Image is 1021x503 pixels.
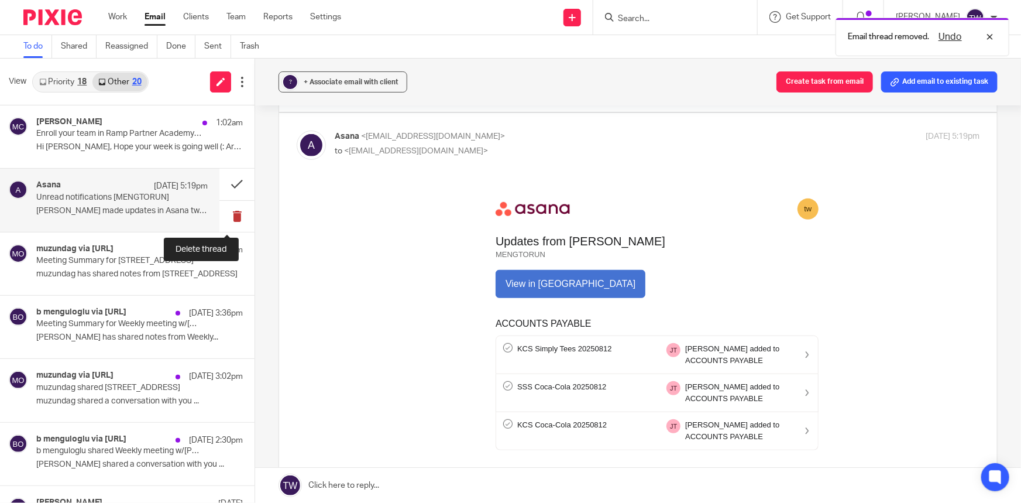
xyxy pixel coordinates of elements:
p: [DATE] 2:30pm [189,434,243,446]
a: Reassigned [105,35,157,58]
img: svg%3E [297,131,326,160]
a: Other20 [92,73,147,91]
span: KCS Coca-Cola 20250812 [183,237,272,246]
img: checkmark-icon-32x32.png [169,160,178,169]
a: Trash [240,35,268,58]
a: Team [226,11,246,23]
img: svg%3E [966,8,985,27]
p: [DATE] 3:36pm [189,307,243,319]
a: Work [108,11,127,23]
span: JT [335,163,342,170]
a: Change what [PERSON_NAME] sends you. [235,330,360,338]
button: Create task from email [776,71,873,93]
button: ? + Associate email with client [279,71,407,93]
span: + Associate email with client [304,78,398,85]
p: [PERSON_NAME] made updates in Asana tw Updates from... [36,206,208,216]
img: svg%3E [9,434,27,453]
a: Sent [204,35,231,58]
span: to [335,147,342,155]
p: muzundag shared a conversation with you ... [36,396,243,406]
span: KCS Simply Tees 20250812 [183,161,277,170]
span: Getting too many emails? [161,330,360,338]
a: Priority18 [33,73,92,91]
p: [PERSON_NAME] has shared notes from Weekly... [36,333,243,343]
p: Enroll your team in Ramp Partner Academy (+ CPEs!) [36,129,202,139]
p: b menguloglu shared Weekly meeting w/[PERSON_NAME] and teams in [GEOGRAPHIC_DATA] [36,446,202,456]
a: KCS Simply Tees 20250812 JT [PERSON_NAME] added to ACCOUNTS PAYABLE [161,153,483,190]
span: JT [335,201,342,208]
img: right_icon-16x16@2x.png [468,167,476,176]
span: SSS Coca-Cola 20250812 [183,199,272,208]
p: Hi [PERSON_NAME], Hope your week is going well (: Are... [36,142,243,152]
span: <[EMAIL_ADDRESS][DOMAIN_NAME]> [361,132,505,141]
a: ACCOUNTS PAYABLE [161,135,257,145]
a: View in [GEOGRAPHIC_DATA] [171,94,301,108]
a: Clients [183,11,209,23]
h4: Asana [36,180,61,190]
a: To do [23,35,52,58]
p: Unread notifications [MENGTORUN] [36,193,174,203]
p: Meeting Summary for Weekly meeting w/[PERSON_NAME] and teams [36,319,202,329]
p: [PERSON_NAME] shared a conversation with you ... [36,460,243,470]
span: [STREET_ADDRESS] [161,349,225,356]
img: Pixie [23,9,82,25]
p: [DATE] 5:19pm [154,180,208,192]
img: svg%3E [9,371,27,389]
p: Meeting Summary for [STREET_ADDRESS] [36,256,202,266]
a: Settings [310,11,341,23]
a: Reports [263,11,293,23]
img: right_icon-16x16@2x.png [468,244,476,252]
span: Asana [335,132,359,141]
span: Updates from [PERSON_NAME] [161,52,331,64]
p: [DATE] 3:57pm [189,244,243,256]
span: JT [335,239,342,247]
a: SSS Coca-Cola 20250812 JT [PERSON_NAME] added to ACCOUNTS PAYABLE [161,191,483,228]
span: View [9,76,26,88]
span: tw [470,21,477,30]
img: svg%3E [9,180,27,199]
p: muzundag shared [STREET_ADDRESS] [36,383,202,393]
img: checkmark-icon-32x32.png [169,198,178,207]
img: svg%3E [9,117,27,136]
h4: [PERSON_NAME] [36,117,102,127]
a: Shared [61,35,97,58]
span: MENGTORUN [161,67,211,76]
img: checkmark-icon-32x32.png [169,236,178,245]
h4: b menguloglu via [URL] [36,434,126,444]
a: Email [145,11,166,23]
img: Logo of Asana [161,19,235,33]
span: View in [GEOGRAPHIC_DATA] [171,95,301,105]
p: Email thread removed. [848,31,929,43]
span: <[EMAIL_ADDRESS][DOMAIN_NAME]> [344,147,488,155]
p: 1:02am [216,117,243,129]
span: [PERSON_NAME] added to ACCOUNTS PAYABLE [350,237,445,258]
div: 20 [132,78,142,86]
span: [PERSON_NAME] added to ACCOUNTS PAYABLE [350,161,445,182]
a: tw [463,15,484,36]
h4: muzundag via [URL] [36,244,114,254]
div: 18 [77,78,87,86]
h4: b menguloglu via [URL] [36,307,126,317]
div: ? [283,75,297,89]
img: svg%3E [9,244,27,263]
a: KCS Coca-Cola 20250812 JT [PERSON_NAME] added to ACCOUNTS PAYABLE [161,229,483,266]
img: right_icon-16x16@2x.png [468,206,476,214]
button: Undo [935,30,965,44]
a: Done [166,35,195,58]
button: Add email to existing task [881,71,998,93]
img: svg%3E [9,307,27,326]
h4: muzundag via [URL] [36,371,114,381]
p: [DATE] 5:19pm [926,131,979,143]
span: [PERSON_NAME] added to ACCOUNTS PAYABLE [350,199,445,220]
p: [DATE] 3:02pm [189,371,243,382]
a: View in [GEOGRAPHIC_DATA] [161,87,311,115]
p: muzundag has shared notes from [STREET_ADDRESS] [36,269,243,279]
